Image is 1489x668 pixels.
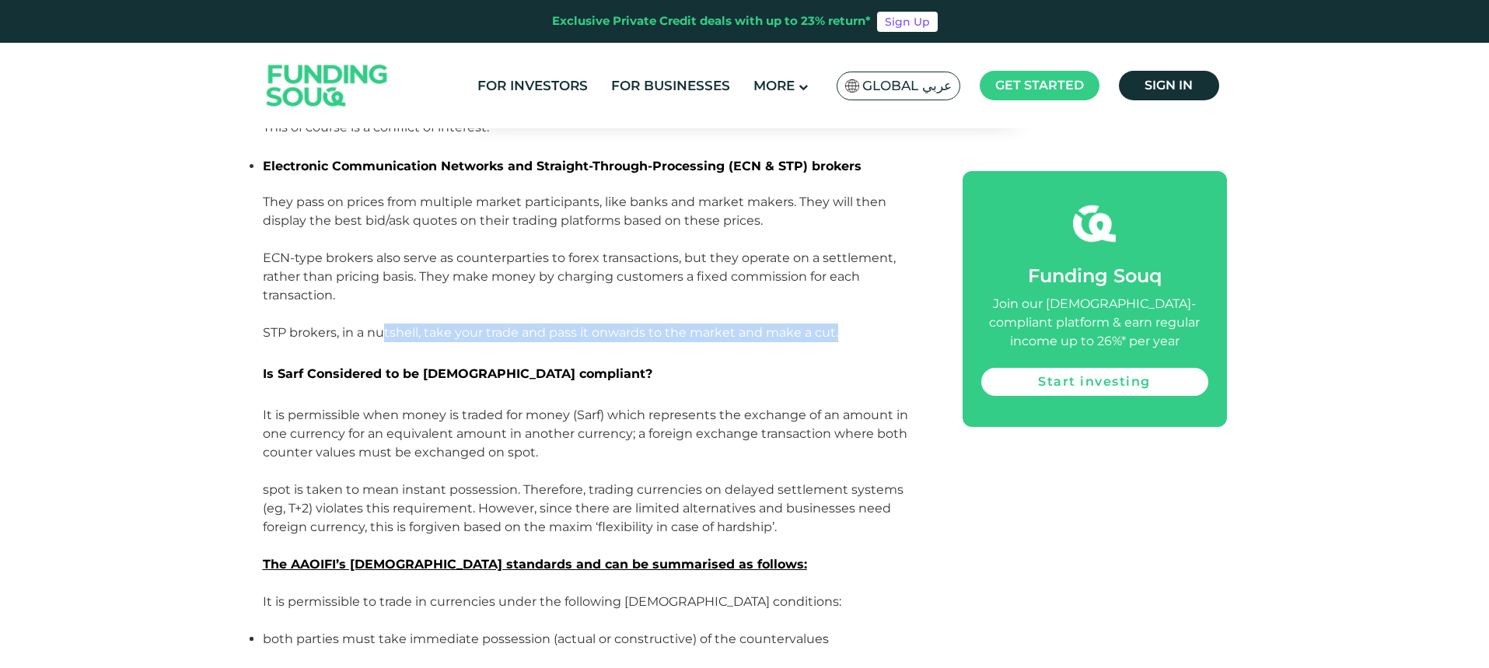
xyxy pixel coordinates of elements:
[995,78,1084,93] span: Get started
[1145,78,1193,93] span: Sign in
[251,47,404,125] img: Logo
[263,366,652,381] span: Is Sarf Considered to be [DEMOGRAPHIC_DATA] compliant?
[845,79,859,93] img: SA Flag
[263,325,838,340] span: STP brokers, in a nutshell, take your trade and pass it onwards to the market and make a cut.
[474,73,592,99] a: For Investors
[263,482,904,534] span: spot is taken to mean instant possession. Therefore, trading currencies on delayed settlement sys...
[263,407,908,460] span: It is permissible when money is traded for money (Sarf) which represents the exchange of an amoun...
[753,78,795,93] span: More
[263,594,841,609] span: It is permissible to trade in currencies under the following [DEMOGRAPHIC_DATA] conditions:
[263,159,862,173] span: Electronic Communication Networks and Straight-Through-Processing (ECN & STP) brokers
[263,631,829,646] span: both parties must take immediate possession (actual or constructive) of the countervalues
[263,250,896,303] span: ECN-type brokers also serve as counterparties to forex transactions, but they operate on a settle...
[877,12,938,32] a: Sign Up
[1028,264,1162,287] span: Funding Souq
[862,77,952,95] span: Global عربي
[607,73,734,99] a: For Businesses
[552,12,871,30] div: Exclusive Private Credit deals with up to 23% return*
[981,295,1208,351] div: Join our [DEMOGRAPHIC_DATA]-compliant platform & earn regular income up to 26%* per year
[1073,202,1116,245] img: fsicon
[981,368,1208,396] a: Start investing
[263,194,886,228] span: They pass on prices from multiple market participants, like banks and market makers. They will th...
[1119,71,1219,100] a: Sign in
[263,557,807,572] span: The AAOIFI’s [DEMOGRAPHIC_DATA] standards and can be summarised as follows:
